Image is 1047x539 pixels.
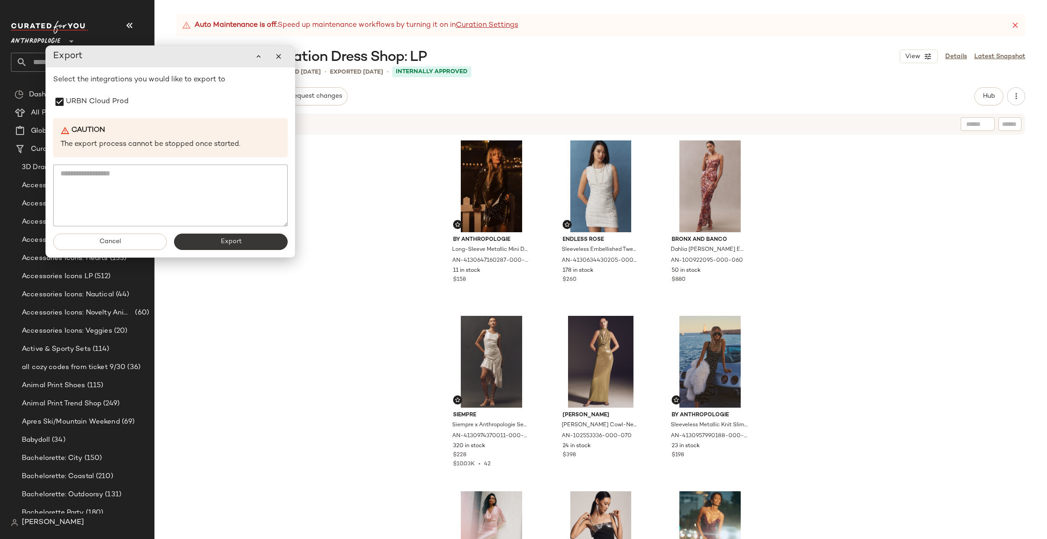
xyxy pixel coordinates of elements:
img: cfy_white_logo.C9jOOHJF.svg [11,21,88,34]
span: $880 [672,276,686,284]
span: (20) [112,326,128,336]
span: 24 in stock [563,442,591,450]
span: Animal Print Trend Shop [22,399,101,409]
span: $198 [672,451,684,459]
span: • [324,67,326,77]
span: Accessories Icons: Nautical [22,289,114,300]
span: 11 in stock [453,267,480,275]
img: svg%3e [564,222,570,227]
img: svg%3e [15,90,24,99]
span: By Anthropologie [672,411,748,419]
span: Long-Sleeve Metallic Mini Dress by Anthropologie in Silver, Women's, Size: XS, Polyester [452,246,529,254]
span: Babydoll [22,435,50,445]
span: 23 in stock [672,442,700,450]
span: (131) [103,489,121,500]
img: 4130647160287_007_b14 [446,140,537,232]
span: (36) [125,362,140,373]
span: 3D Drama [22,162,55,173]
span: Apres Ski/Mountain Weekend [22,417,120,427]
button: View [900,50,938,63]
span: By Anthropologie [453,236,530,244]
span: AN-4130957990188-000-001 [671,432,748,440]
span: 320 in stock [453,442,485,450]
span: Dashboard [29,90,65,100]
span: (34) [50,435,65,445]
span: (210) [94,471,113,482]
span: View [905,53,920,60]
p: updated [DATE] [272,68,321,77]
span: Request changes [289,93,342,100]
span: The Luxe Fabrication Dress Shop: LP [189,48,427,66]
a: Details [945,52,967,61]
img: 102553336_070_b [555,316,647,408]
span: Sleeveless Metallic Knit Slim Midi Dress by Anthropologie in Black, Women's, Size: 3 X, Viscose/E... [671,421,748,429]
span: Sleeveless Embellished Tweed Mini Dress by Endless Rose in Ivory, Women's, Size: Large, Polyester... [562,246,638,254]
span: • [387,67,389,77]
span: $260 [563,276,577,284]
span: 50 in stock [672,267,701,275]
span: (44) [114,289,130,300]
p: Exported [DATE] [330,68,383,77]
span: Bronx and Banco [672,236,748,244]
span: all cozy codes from ticket 9/30 [22,362,125,373]
span: Bachelorette: City [22,453,83,464]
span: Curations [31,144,64,155]
span: Dahlia [PERSON_NAME] Embroidered Gown by Bronx and Banco, Women's, Size: Medium, Polyester/Elasta... [671,246,748,254]
span: $398 [563,451,576,459]
span: Accessories Icons: Fruits & Veggies [22,235,134,245]
span: (512) [93,271,111,282]
span: Active & Sporty Sets [22,344,91,354]
span: AN-4130974370011-000-010 [452,432,529,440]
span: (60) [133,308,149,318]
span: 42 [484,461,491,467]
span: AN-100922095-000-060 [671,257,743,265]
span: AN-4130647160287-000-007 [452,257,529,265]
span: Anthropologie [11,31,60,47]
img: 4130957990188_001_b14 [664,316,756,408]
span: AN-4130634430205-000-011 [562,257,638,265]
span: $228 [453,451,466,459]
span: • [475,461,484,467]
span: (115) [85,380,104,391]
span: (133) [108,253,127,264]
span: Hub [982,93,995,100]
span: [PERSON_NAME] [22,517,84,528]
span: (114) [91,344,110,354]
span: Bachelorette: Coastal [22,471,94,482]
button: Export [174,234,288,250]
span: $158 [453,276,466,284]
img: svg%3e [11,519,18,526]
img: svg%3e [673,397,679,403]
span: Internally Approved [396,67,468,76]
span: Bachelorette Party [22,508,84,518]
span: Endless Rose [563,236,639,244]
img: 4130974370011_010_b [446,316,537,408]
span: Siempre x Anthropologie Sequin Asymmetrical Dress in White, Women's, Size: 2XS, Polyester [452,421,529,429]
a: Curation Settings [456,20,518,31]
span: (69) [120,417,135,427]
a: Latest Snapshot [974,52,1025,61]
span: [PERSON_NAME] [563,411,639,419]
strong: Auto Maintenance is off. [194,20,278,31]
span: Accessories Icons: Flowers [22,199,112,209]
span: Accessories Icons: Bows [22,180,104,191]
span: (249) [101,399,120,409]
span: [PERSON_NAME] Cowl-Neck Maxi Dress by [PERSON_NAME] in Gold, Women's, Size: Medium, Polyamide/Spa... [562,421,638,429]
span: Bachelorette: Outdoorsy [22,489,103,500]
span: (180) [84,508,104,518]
span: Accessories Icons: Fruit Forward [22,217,130,227]
span: Accessories Icons LP [22,271,93,282]
p: The export process cannot be stopped once started. [60,140,280,150]
span: AN-102553336-000-070 [562,432,632,440]
span: Accessories Icons: Veggies [22,326,112,336]
div: Speed up maintenance workflows by turning it on in [182,20,518,31]
span: Animal Print Shoes [22,380,85,391]
img: 100922095_060_b [664,140,756,232]
span: (150) [83,453,102,464]
img: 4130634430205_011_b [555,140,647,232]
img: svg%3e [455,397,460,403]
span: $10.03K [453,461,475,467]
button: Hub [974,87,1003,105]
span: Global Clipboards [31,126,90,136]
img: svg%3e [455,222,460,227]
